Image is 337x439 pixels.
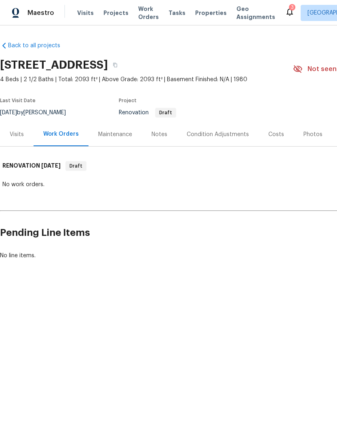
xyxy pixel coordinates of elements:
div: Notes [152,130,167,139]
div: 3 [291,3,294,11]
span: Renovation [119,110,176,116]
span: Work Orders [138,5,159,21]
span: Tasks [168,10,185,16]
span: Draft [156,110,175,115]
div: Photos [303,130,322,139]
span: Geo Assignments [236,5,275,21]
div: Costs [268,130,284,139]
span: Project [119,98,137,103]
h6: RENOVATION [2,161,61,171]
span: Visits [77,9,94,17]
span: Draft [66,162,86,170]
div: Maintenance [98,130,132,139]
span: [DATE] [41,163,61,168]
div: Visits [10,130,24,139]
div: Work Orders [43,130,79,138]
span: Properties [195,9,227,17]
button: Copy Address [108,58,122,72]
span: Maestro [27,9,54,17]
div: Condition Adjustments [187,130,249,139]
span: Projects [103,9,128,17]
